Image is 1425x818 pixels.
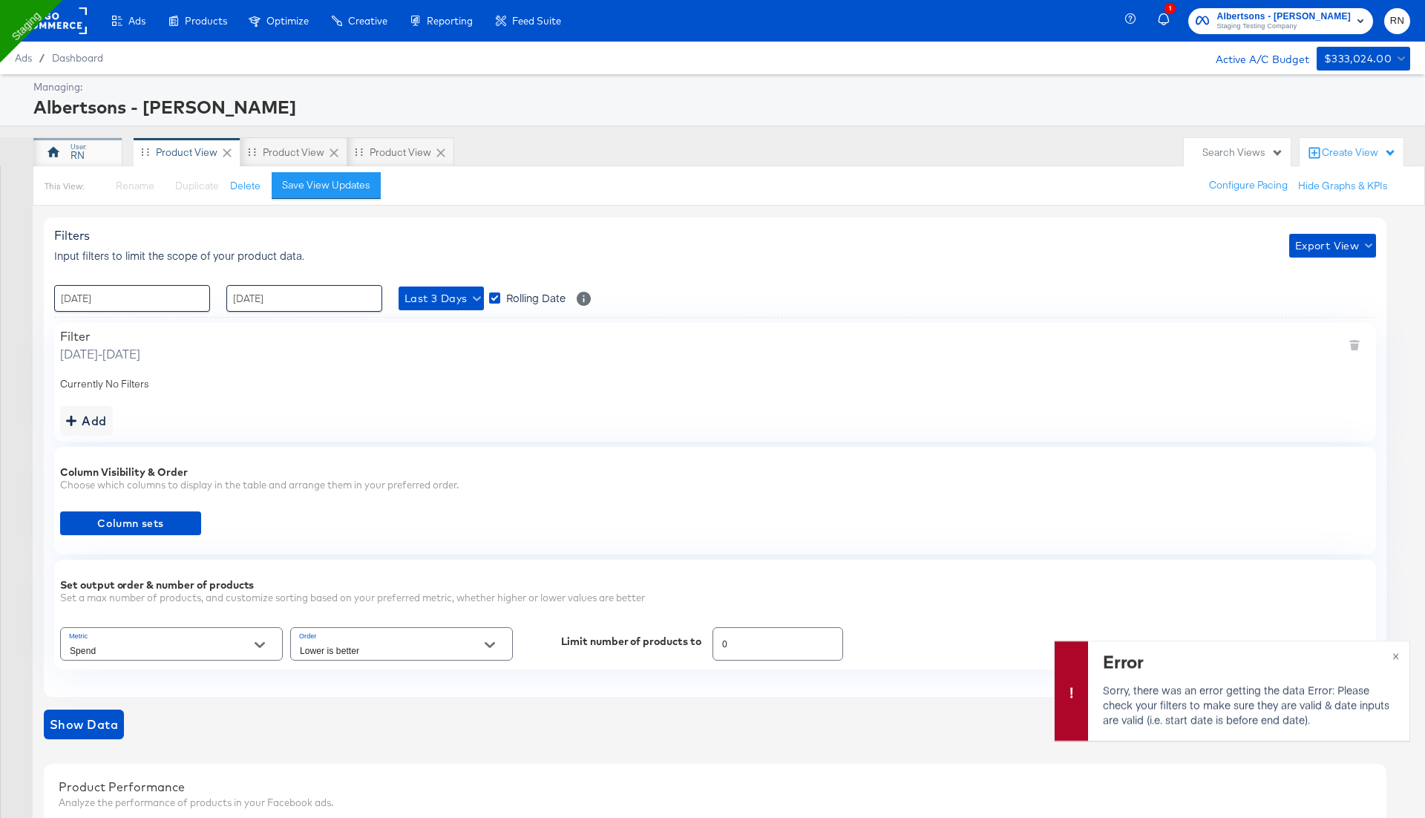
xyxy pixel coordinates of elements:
span: Export View [1295,237,1370,255]
div: 1 [1164,3,1176,14]
div: $333,024.00 [1324,50,1392,68]
button: $333,024.00 [1317,47,1410,71]
button: 1 [1156,7,1181,36]
div: Add [66,410,107,431]
button: Configure Pacing [1199,172,1298,199]
span: Creative [348,15,387,27]
div: Filter [60,329,140,344]
div: Product View [370,145,431,160]
div: Column Visibility & Order [60,466,1370,478]
span: RN [1390,13,1404,30]
button: addbutton [60,406,113,436]
button: Save View Updates [272,172,381,199]
span: / [32,52,52,64]
span: Reporting [427,15,473,27]
button: Open [249,634,271,656]
button: Column sets [60,511,201,535]
button: Delete [230,179,261,193]
div: Product View [156,145,217,160]
span: Column sets [66,514,195,533]
div: Error [1103,649,1391,673]
span: Ads [128,15,145,27]
span: × [1392,646,1399,663]
div: This View: [45,180,84,192]
span: Optimize [266,15,309,27]
p: Sorry, there was an error getting the data Error: Please check your filters to make sure they are... [1103,682,1391,727]
span: Last 3 Days [404,289,478,308]
div: Currently No Filters [60,377,1370,391]
button: Hide Graphs & KPIs [1298,179,1388,193]
span: Show Data [50,714,118,735]
button: Open [479,634,501,656]
div: Product View [263,145,324,160]
div: Search Views [1202,145,1283,160]
span: Filters [54,228,90,243]
div: Drag to reorder tab [355,148,363,156]
span: [DATE] - [DATE] [60,345,140,362]
span: Input filters to limit the scope of your product data. [54,248,304,263]
span: Products [185,15,227,27]
div: Product Performance [59,779,1372,796]
span: Rename [116,179,154,192]
div: Set a max number of products, and customize sorting based on your preferred metric, whether highe... [60,591,1370,605]
button: RN [1384,8,1410,34]
span: Albertsons - [PERSON_NAME] [1216,9,1351,24]
button: showdata [44,710,124,739]
a: Dashboard [52,52,103,64]
button: × [1382,641,1409,668]
button: Albertsons - [PERSON_NAME]Staging Testing Company [1188,8,1373,34]
div: Choose which columns to display in the table and arrange them in your preferred order. [60,478,1370,492]
div: Active A/C Budget [1200,47,1309,69]
input: 100 [713,622,842,654]
span: Feed Suite [512,15,561,27]
button: Export View [1289,234,1376,258]
div: Analyze the performance of products in your Facebook ads. [59,796,1372,810]
button: Last 3 Days [399,287,484,310]
span: Staging Testing Company [1216,21,1351,33]
div: RN [71,148,85,163]
div: Create View [1322,145,1396,160]
div: Limit number of products to [561,635,701,647]
div: Set output order & number of products [60,579,1370,591]
div: Save View Updates [282,178,370,192]
div: Drag to reorder tab [141,148,149,156]
span: Duplicate [175,179,219,192]
div: Drag to reorder tab [248,148,256,156]
div: Managing: [33,80,1406,94]
span: Rolling Date [506,290,566,305]
span: Ads [15,52,32,64]
div: Albertsons - [PERSON_NAME] [33,94,1406,120]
